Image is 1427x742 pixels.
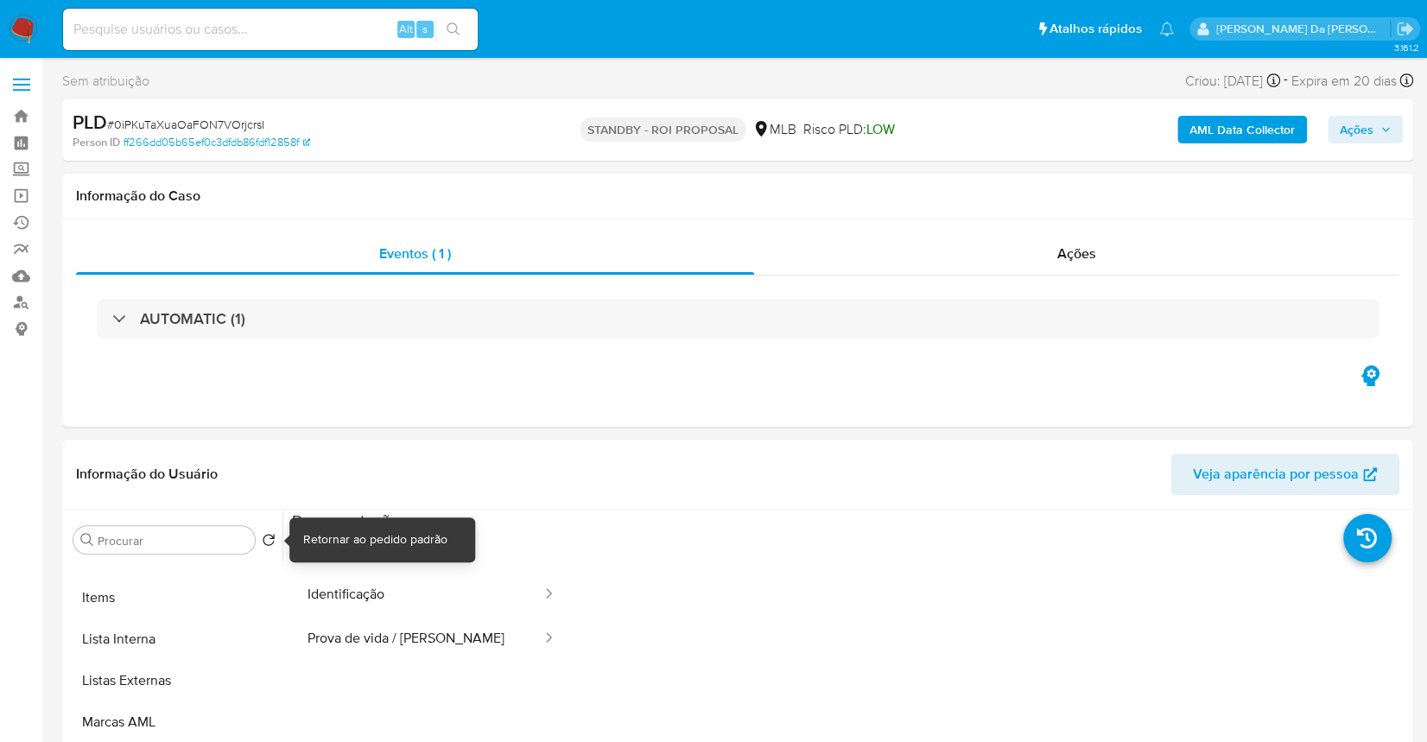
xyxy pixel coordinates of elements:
[1057,244,1096,263] span: Ações
[1159,22,1174,36] a: Notificações
[63,18,478,41] input: Pesquise usuários ou casos...
[866,119,895,139] span: LOW
[399,21,413,37] span: Alt
[262,533,276,552] button: Retornar ao pedido padrão
[73,135,120,150] b: Person ID
[67,577,282,618] button: Items
[97,299,1379,339] div: AUTOMATIC (1)
[107,116,264,133] span: # 0iPKuTaXuaOaFON7VOrjcrsI
[580,117,745,142] p: STANDBY - ROI PROPOSAL
[1050,20,1142,38] span: Atalhos rápidos
[1189,116,1295,143] b: AML Data Collector
[1396,20,1414,38] a: Sair
[1284,69,1288,92] span: -
[435,17,471,41] button: search-icon
[752,120,796,139] div: MLB
[73,108,107,136] b: PLD
[140,309,245,328] h3: AUTOMATIC (1)
[1340,116,1373,143] span: Ações
[67,660,282,701] button: Listas Externas
[1291,72,1397,91] span: Expira em 20 dias
[1177,116,1307,143] button: AML Data Collector
[1170,453,1399,495] button: Veja aparência por pessoa
[62,72,149,91] span: Sem atribuição
[76,466,218,483] h1: Informação do Usuário
[1193,453,1359,495] span: Veja aparência por pessoa
[422,21,428,37] span: s
[76,187,1399,205] h1: Informação do Caso
[1216,21,1391,37] p: patricia.varelo@mercadopago.com.br
[80,533,94,547] button: Procurar
[803,120,895,139] span: Risco PLD:
[1328,116,1403,143] button: Ações
[303,531,447,549] div: Retornar ao pedido padrão
[379,244,451,263] span: Eventos ( 1 )
[67,618,282,660] button: Lista Interna
[1185,69,1280,92] div: Criou: [DATE]
[124,135,310,150] a: ff266dd05b65ef0c3dfdb86fdf12858f
[98,533,248,549] input: Procurar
